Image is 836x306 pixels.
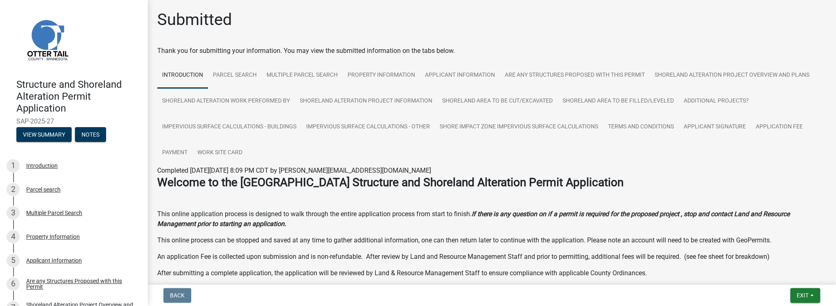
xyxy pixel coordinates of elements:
div: Are any Structures Proposed with this Permit [26,278,134,290]
span: SAP-2025-27 [16,117,131,125]
img: Otter Tail County, Minnesota [16,9,78,70]
a: Applicant Information [420,62,500,89]
a: Shoreland Alteration Project Information [295,88,437,114]
div: 5 [7,254,20,267]
a: Application Fee [751,114,808,140]
button: Notes [75,127,106,142]
div: Introduction [26,163,58,169]
div: 6 [7,277,20,290]
a: Multiple Parcel Search [262,62,343,89]
h4: Structure and Shoreland Alteration Permit Application [16,79,141,114]
a: Impervious Surface Calculations - Buildings [157,114,301,140]
p: After submitting a complete application, the application will be reviewed by Land & Resource Mana... [157,268,826,278]
a: Shore Impact Zone Impervious Surface Calculations [435,114,603,140]
a: Terms and Conditions [603,114,679,140]
div: Applicant Information [26,258,82,263]
a: Introduction [157,62,208,89]
div: 2 [7,183,20,196]
button: Exit [790,288,820,303]
p: An application Fee is collected upon submission and is non-refundable. After review by Land and R... [157,252,826,262]
a: Payment [157,140,192,166]
h1: Submitted [157,10,232,30]
div: Multiple Parcel Search [26,210,82,216]
a: Shoreland Alteration Project Overview and Plans [650,62,814,89]
div: Thank you for submitting your information. You may view the submitted information on the tabs below. [157,46,826,56]
a: Applicant Signature [679,114,751,140]
strong: Welcome to the [GEOGRAPHIC_DATA] Structure and Shoreland Alteration Permit Application [157,176,624,189]
div: Property Information [26,234,80,240]
wm-modal-confirm: Summary [16,132,72,139]
a: Impervious Surface Calculations - Other [301,114,435,140]
div: Parcel search [26,187,61,192]
a: Additional Projects? [679,88,754,114]
p: This online process can be stopped and saved at any time to gather additional information, one ca... [157,235,826,245]
a: Shoreland Alteration Work Performed By [157,88,295,114]
span: Completed [DATE][DATE] 8:09 PM CDT by [PERSON_NAME][EMAIL_ADDRESS][DOMAIN_NAME] [157,167,431,174]
a: Are any Structures Proposed with this Permit [500,62,650,89]
p: This online application process is designed to walk through the entire application process from s... [157,209,826,229]
a: Property Information [343,62,420,89]
strong: If there is any question on if a permit is required for the proposed project , stop and contact L... [157,210,790,228]
button: Back [163,288,191,303]
span: Exit [797,292,809,299]
a: Shoreland Area to be Filled/Leveled [558,88,679,114]
div: 4 [7,230,20,243]
div: 1 [7,159,20,172]
a: Shoreland Area to be Cut/Excavated [437,88,558,114]
span: Back [170,292,185,299]
div: 3 [7,206,20,219]
button: View Summary [16,127,72,142]
a: Work Site Card [192,140,247,166]
a: Parcel search [208,62,262,89]
wm-modal-confirm: Notes [75,132,106,139]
